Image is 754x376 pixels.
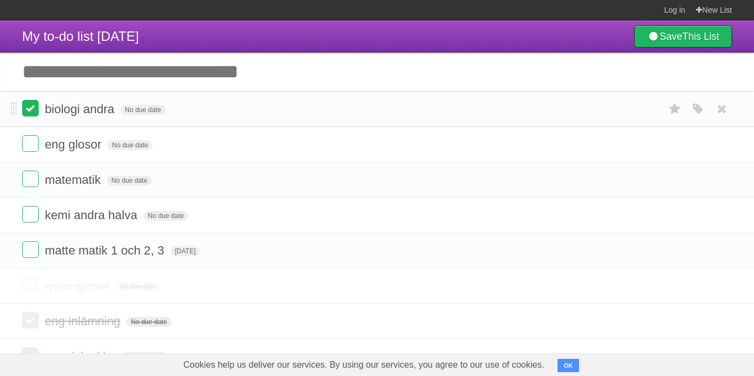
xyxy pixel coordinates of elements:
span: engelska klar [45,349,119,363]
label: Done [22,135,39,152]
label: Done [22,100,39,116]
span: No due date [126,317,171,327]
span: My to-do list [DATE] [22,29,139,44]
span: No due date [120,105,165,115]
span: No due date [116,282,161,292]
label: Done [22,171,39,187]
span: eng glosor [45,137,104,151]
span: matte matik 1 och 2, 3 [45,243,167,257]
span: matematik [45,173,103,187]
label: Done [22,347,39,364]
b: This List [682,31,719,42]
a: SaveThis List [634,25,732,47]
label: Done [22,312,39,329]
span: kemi andra halva [45,208,140,222]
span: No due date [144,211,188,221]
span: Cookies help us deliver our services. By using our services, you agree to our use of cookies. [172,354,555,376]
button: OK [557,359,579,372]
span: [DATE] [171,246,200,256]
span: No due date [123,352,167,362]
label: Done [22,277,39,293]
label: Done [22,206,39,223]
span: biologi andra [45,102,117,116]
span: eng inlämning [45,314,123,328]
span: No due date [108,140,152,150]
span: tyska glosor [45,279,112,293]
label: Done [22,241,39,258]
span: No due date [107,176,152,186]
label: Star task [665,100,686,118]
